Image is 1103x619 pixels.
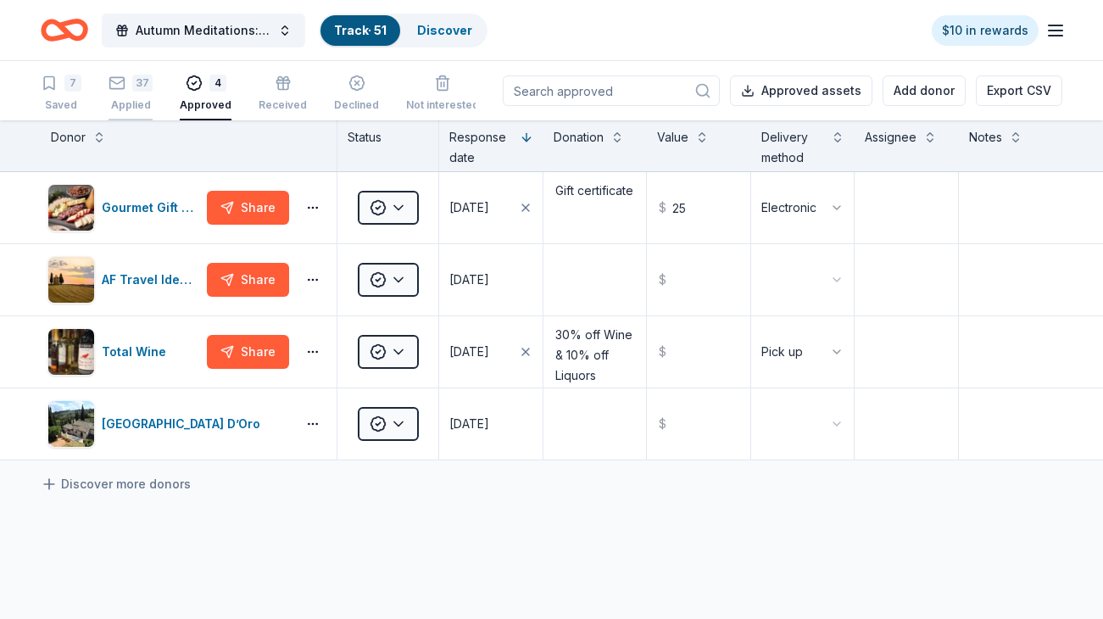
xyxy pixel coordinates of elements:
[41,98,81,112] div: Saved
[417,23,472,37] a: Discover
[259,68,307,120] button: Received
[102,270,200,290] div: AF Travel Ideas
[47,184,200,231] button: Image for Gourmet Gift BasketsGourmet Gift Baskets
[932,15,1039,46] a: $10 in rewards
[207,191,289,225] button: Share
[865,127,916,148] div: Assignee
[207,335,289,369] button: Share
[41,68,81,120] button: 7Saved
[449,414,489,434] div: [DATE]
[102,414,267,434] div: [GEOGRAPHIC_DATA] D’Oro
[48,185,94,231] img: Image for Gourmet Gift Baskets
[334,98,379,112] div: Declined
[439,244,543,315] button: [DATE]
[209,65,226,82] div: 4
[64,75,81,92] div: 7
[48,401,94,447] img: Image for Villa Sogni D’Oro
[545,318,645,386] textarea: 30% off Wine & 10% off Liquors
[102,198,200,218] div: Gourmet Gift Baskets
[439,316,543,388] button: [DATE]
[47,328,200,376] button: Image for Total WineTotal Wine
[761,127,825,168] div: Delivery method
[334,23,387,37] a: Track· 51
[406,98,479,112] div: Not interested
[132,65,153,82] div: 37
[207,263,289,297] button: Share
[136,20,271,41] span: Autumn Meditations: NYWC at 41
[41,10,88,50] a: Home
[47,256,200,304] button: Image for AF Travel IdeasAF Travel Ideas
[102,14,305,47] button: Autumn Meditations: NYWC at 41
[51,127,86,148] div: Donor
[41,474,191,494] a: Discover more donors
[545,174,645,242] textarea: Gift certificate
[657,127,688,148] div: Value
[554,127,604,148] div: Donation
[503,75,720,106] input: Search approved
[337,120,439,171] div: Status
[406,68,479,120] button: Not interested
[109,68,153,120] button: 37Applied
[449,127,513,168] div: Response date
[449,270,489,290] div: [DATE]
[47,400,289,448] button: Image for Villa Sogni D’Oro[GEOGRAPHIC_DATA] D’Oro
[334,68,379,120] button: Declined
[969,127,1002,148] div: Notes
[976,75,1062,106] button: Export CSV
[109,89,153,103] div: Applied
[259,98,307,112] div: Received
[48,257,94,303] img: Image for AF Travel Ideas
[48,329,94,375] img: Image for Total Wine
[730,75,872,106] button: Approved assets
[439,388,543,460] button: [DATE]
[883,75,966,106] button: Add donor
[319,14,487,47] button: Track· 51Discover
[102,342,173,362] div: Total Wine
[449,342,489,362] div: [DATE]
[180,68,231,120] button: 4Approved
[449,198,489,218] div: [DATE]
[180,89,231,103] div: Approved
[439,172,543,243] button: [DATE]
